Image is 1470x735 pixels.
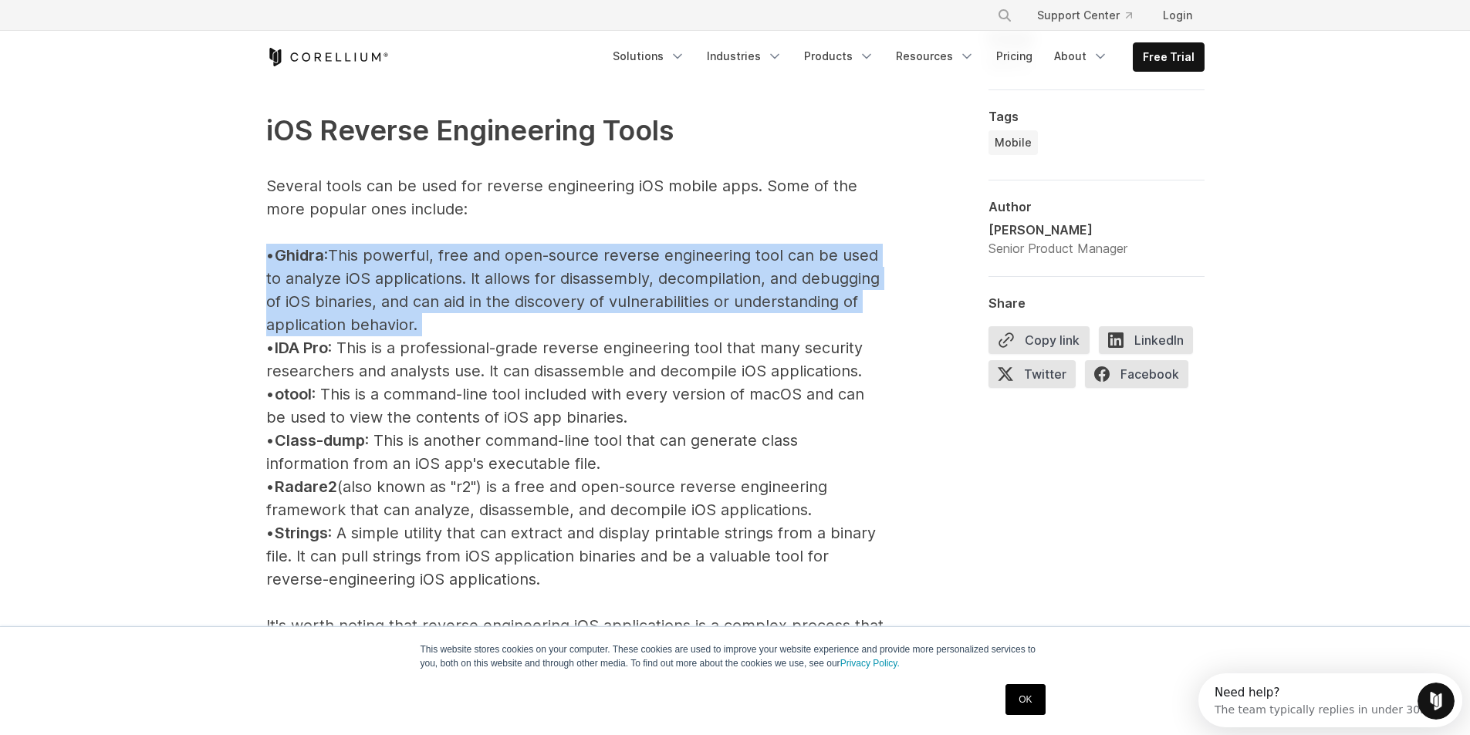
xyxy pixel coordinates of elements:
span: : [324,246,328,265]
div: Share [988,295,1205,311]
a: LinkedIn [1099,326,1202,360]
div: Navigation Menu [603,42,1205,72]
button: Copy link [988,326,1090,354]
a: Products [795,42,884,70]
a: Free Trial [1134,43,1204,71]
span: Strings [275,524,328,542]
a: Solutions [603,42,694,70]
a: Twitter [988,360,1085,394]
a: About [1045,42,1117,70]
span: otool [275,385,312,403]
a: Support Center [1025,2,1144,29]
span: Mobile [995,135,1032,150]
div: The team typically replies in under 30m [16,25,232,42]
div: Author [988,199,1205,214]
a: Industries [698,42,792,70]
a: Mobile [988,130,1038,155]
div: Navigation Menu [978,2,1205,29]
a: Corellium Home [266,48,389,66]
a: Facebook [1085,360,1198,394]
a: Resources [887,42,984,70]
iframe: Intercom live chat [1418,683,1455,720]
a: OK [1005,684,1045,715]
div: Open Intercom Messenger [6,6,278,49]
p: This website stores cookies on your computer. These cookies are used to improve your website expe... [421,642,1050,670]
span: Class-dump [275,431,365,450]
a: Login [1151,2,1205,29]
button: Search [991,2,1019,29]
div: Tags [988,109,1205,124]
span: IDA Pro [275,339,328,357]
span: iOS Reverse Engineering Tools [266,113,674,147]
span: Facebook [1085,360,1188,388]
iframe: Intercom live chat discovery launcher [1198,673,1462,727]
div: Senior Product Manager [988,239,1127,258]
div: [PERSON_NAME] [988,221,1127,239]
a: Pricing [987,42,1042,70]
span: Radare2 [275,477,337,496]
a: Privacy Policy. [840,658,900,669]
div: Need help? [16,13,232,25]
span: LinkedIn [1099,326,1193,354]
span: Twitter [988,360,1076,388]
span: Ghidra [275,246,324,265]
